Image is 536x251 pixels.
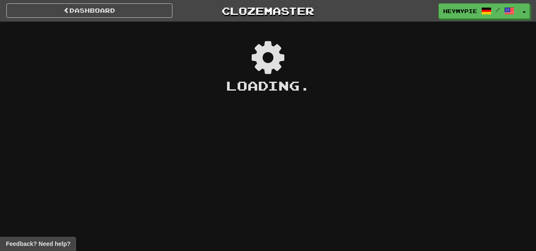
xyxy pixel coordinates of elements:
[439,3,519,19] a: HeyMyPie /
[496,7,500,13] span: /
[443,7,477,15] span: HeyMyPie
[185,3,351,18] a: Clozemaster
[6,240,70,248] span: Open feedback widget
[6,3,172,18] a: Dashboard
